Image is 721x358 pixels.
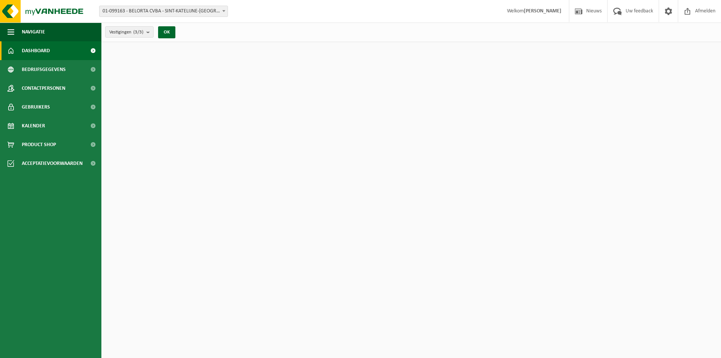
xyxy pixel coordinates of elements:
span: Bedrijfsgegevens [22,60,66,79]
button: Vestigingen(3/3) [105,26,154,38]
span: 01-099163 - BELORTA CVBA - SINT-KATELIJNE-WAVER [100,6,228,17]
span: Kalender [22,116,45,135]
span: Navigatie [22,23,45,41]
span: Gebruikers [22,98,50,116]
span: Contactpersonen [22,79,65,98]
button: OK [158,26,175,38]
strong: [PERSON_NAME] [524,8,561,14]
span: Product Shop [22,135,56,154]
span: Acceptatievoorwaarden [22,154,83,173]
span: Dashboard [22,41,50,60]
span: Vestigingen [109,27,143,38]
count: (3/3) [133,30,143,35]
